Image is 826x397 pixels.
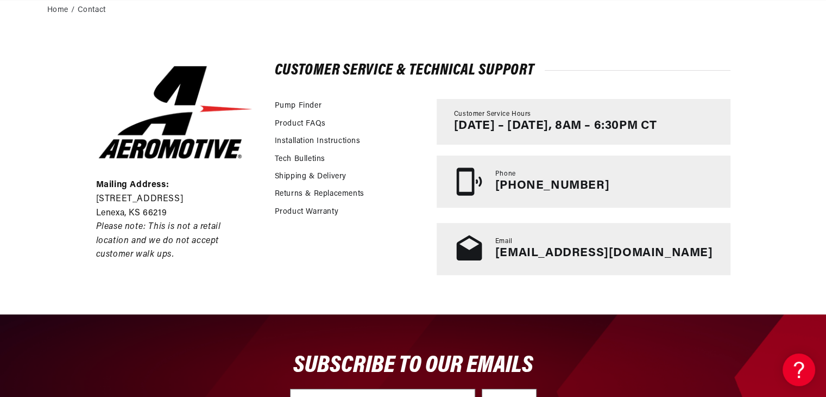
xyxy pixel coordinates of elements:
h2: Customer Service & Technical Support [275,64,730,77]
p: Lenexa, KS 66219 [96,207,255,221]
a: Home [47,4,68,16]
p: [DATE] – [DATE], 8AM – 6:30PM CT [454,119,657,133]
span: Email [495,237,513,246]
a: Installation Instructions [275,135,361,147]
a: Pump Finder [275,100,322,112]
nav: breadcrumbs [47,4,779,16]
a: [EMAIL_ADDRESS][DOMAIN_NAME] [495,247,713,259]
a: Contact [78,4,106,16]
span: Customer Service Hours [454,110,531,119]
p: [PHONE_NUMBER] [495,179,609,193]
span: Phone [495,170,516,179]
a: Tech Bulletins [275,153,325,165]
a: Product FAQs [275,118,326,130]
a: Shipping & Delivery [275,171,346,183]
p: [STREET_ADDRESS] [96,193,255,207]
a: Phone [PHONE_NUMBER] [437,156,730,208]
strong: Mailing Address: [96,181,169,189]
a: Product Warranty [275,206,339,218]
span: SUBSCRIBE TO OUR EMAILS [293,353,533,378]
em: Please note: This is not a retail location and we do not accept customer walk ups. [96,222,221,259]
a: Returns & Replacements [275,188,364,200]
